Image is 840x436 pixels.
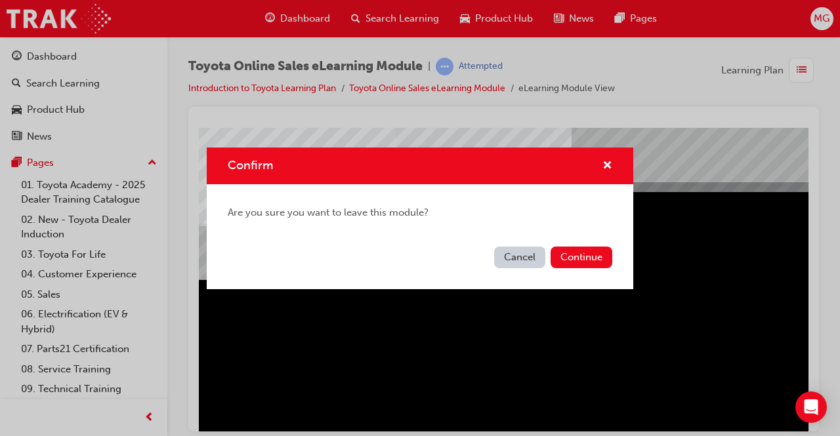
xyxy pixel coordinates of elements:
div: Confirm [207,148,633,289]
div: Open Intercom Messenger [795,391,827,423]
span: cross-icon [602,161,612,172]
span: Confirm [228,158,273,172]
button: Continue [551,247,612,268]
div: Are you sure you want to leave this module? [207,184,633,241]
button: Cancel [494,247,545,268]
button: cross-icon [602,158,612,174]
